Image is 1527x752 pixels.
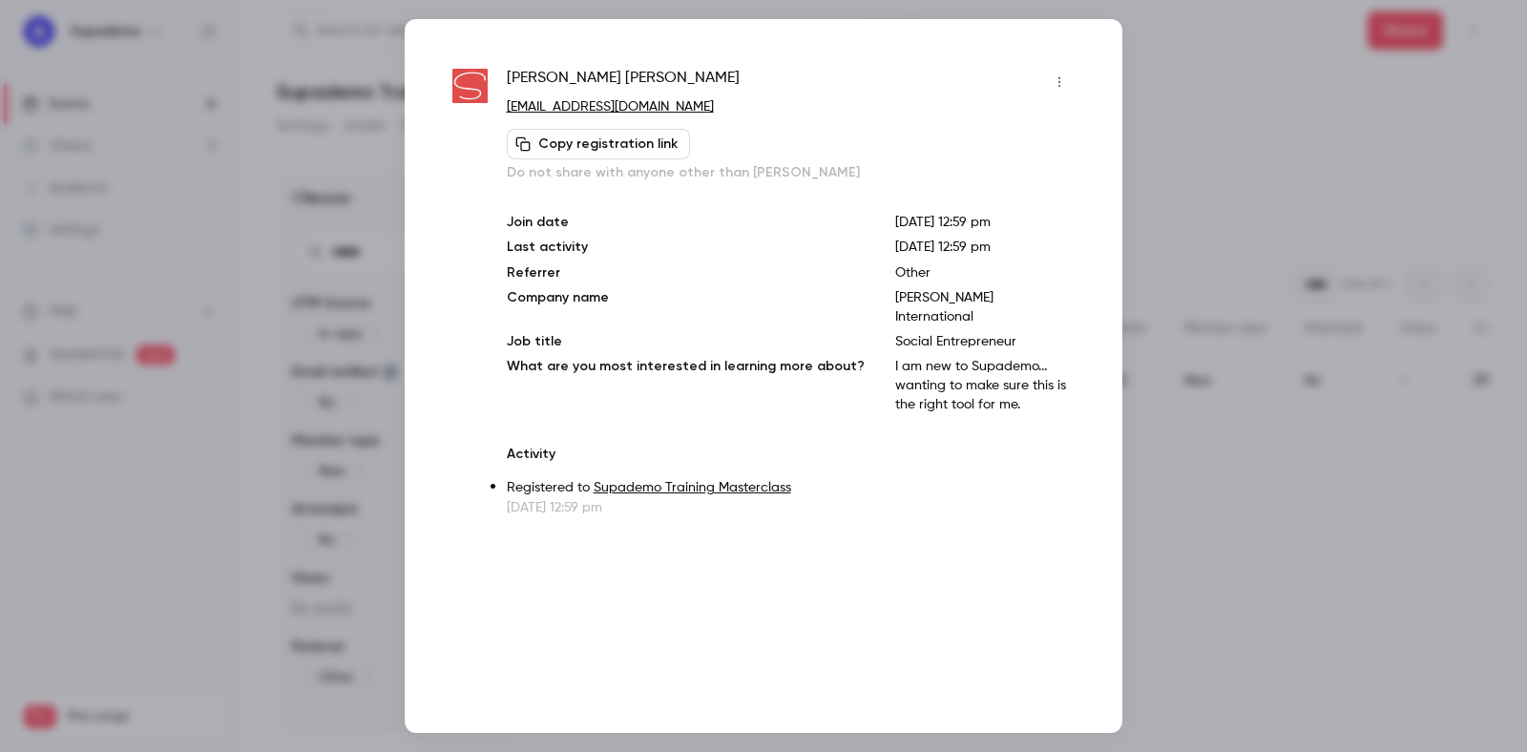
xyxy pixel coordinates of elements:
p: Other [895,263,1075,282]
img: susanrobichaud.ca [452,69,488,104]
p: [DATE] 12:59 pm [507,498,1075,517]
p: Join date [507,213,865,232]
a: [EMAIL_ADDRESS][DOMAIN_NAME] [507,100,714,114]
p: Job title [507,332,865,351]
p: Registered to [507,478,1075,498]
p: Company name [507,288,865,326]
button: Copy registration link [507,129,690,159]
p: [PERSON_NAME] International [895,288,1075,326]
p: Do not share with anyone other than [PERSON_NAME] [507,163,1075,182]
p: What are you most interested in learning more about? [507,357,865,414]
span: [DATE] 12:59 pm [895,240,991,254]
p: Activity [507,445,1075,464]
p: Social Entrepreneur [895,332,1075,351]
span: [PERSON_NAME] [PERSON_NAME] [507,67,740,97]
p: Last activity [507,238,865,258]
p: [DATE] 12:59 pm [895,213,1075,232]
p: Referrer [507,263,865,282]
p: I am new to Supademo... wanting to make sure this is the right tool for me. [895,357,1075,414]
a: Supademo Training Masterclass [594,481,791,494]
